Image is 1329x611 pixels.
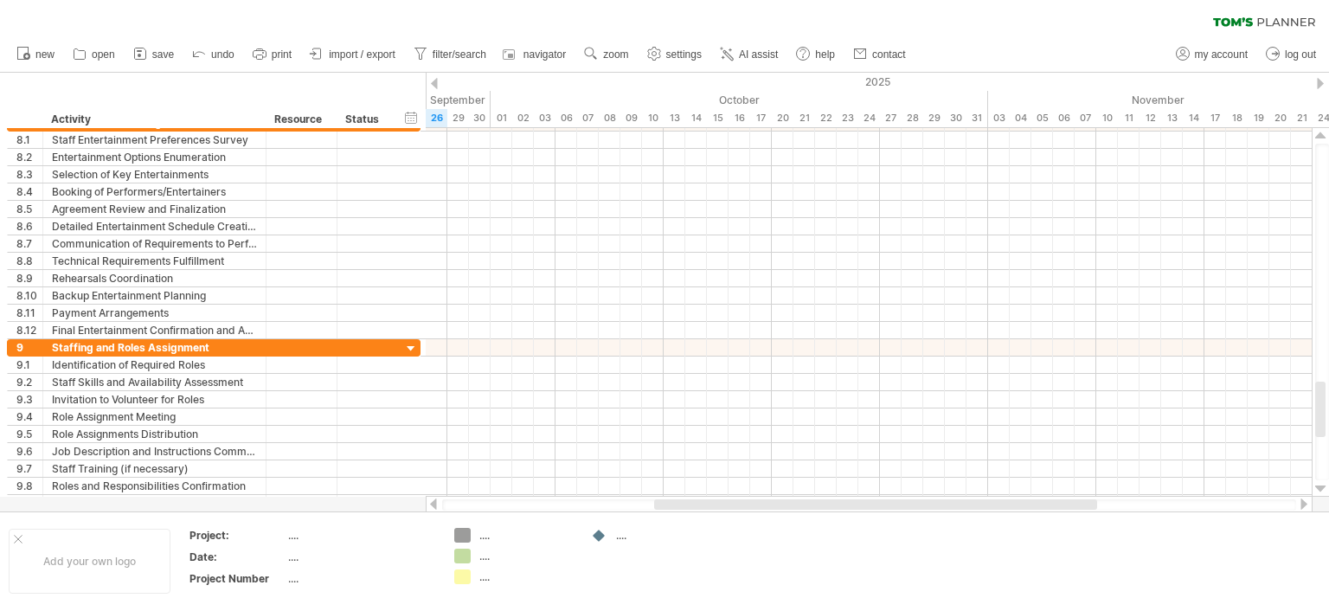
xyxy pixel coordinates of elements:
[491,91,988,109] div: October 2025
[52,374,257,390] div: Staff Skills and Availability Assessment
[52,339,257,356] div: Staffing and Roles Assignment
[426,109,447,127] div: Friday, 26 September 2025
[1140,109,1161,127] div: Wednesday, 12 November 2025
[447,109,469,127] div: Monday, 29 September 2025
[793,109,815,127] div: Tuesday, 21 October 2025
[329,48,395,61] span: import / export
[469,109,491,127] div: Tuesday, 30 September 2025
[52,460,257,477] div: Staff Training (if necessary)
[534,109,555,127] div: Friday, 3 October 2025
[16,253,42,269] div: 8.8
[52,270,257,286] div: Rehearsals Coordination
[577,109,599,127] div: Tuesday, 7 October 2025
[274,111,327,128] div: Resource
[52,218,257,235] div: Detailed Entertainment Schedule Creation
[211,48,234,61] span: undo
[1096,109,1118,127] div: Monday, 10 November 2025
[1075,109,1096,127] div: Friday, 7 November 2025
[616,528,710,543] div: ....
[1172,43,1253,66] a: my account
[479,549,574,563] div: ....
[272,48,292,61] span: print
[599,109,620,127] div: Wednesday, 8 October 2025
[16,322,42,338] div: 8.12
[52,132,257,148] div: Staff Entertainment Preferences Survey
[849,43,911,66] a: contact
[16,201,42,217] div: 8.5
[52,253,257,269] div: Technical Requirements Fulfillment
[792,43,840,66] a: help
[837,109,858,127] div: Thursday, 23 October 2025
[189,528,285,543] div: Project:
[16,495,42,511] div: 9.9
[1118,109,1140,127] div: Tuesday, 11 November 2025
[1262,43,1321,66] a: log out
[52,426,257,442] div: Role Assignments Distribution
[1285,48,1316,61] span: log out
[815,48,835,61] span: help
[16,357,42,373] div: 9.1
[479,569,574,584] div: ....
[52,478,257,494] div: Roles and Responsibilities Confirmation
[772,109,793,127] div: Monday, 20 October 2025
[16,149,42,165] div: 8.2
[189,571,285,586] div: Project Number
[858,109,880,127] div: Friday, 24 October 2025
[1195,48,1248,61] span: my account
[1226,109,1248,127] div: Tuesday, 18 November 2025
[35,48,55,61] span: new
[1031,109,1053,127] div: Wednesday, 5 November 2025
[16,478,42,494] div: 9.8
[288,550,433,564] div: ....
[16,443,42,460] div: 9.6
[643,43,707,66] a: settings
[580,43,633,66] a: zoom
[16,460,42,477] div: 9.7
[52,166,257,183] div: Selection of Key Entertainments
[248,43,297,66] a: print
[902,109,923,127] div: Tuesday, 28 October 2025
[16,218,42,235] div: 8.6
[16,270,42,286] div: 8.9
[491,109,512,127] div: Wednesday, 1 October 2025
[880,109,902,127] div: Monday, 27 October 2025
[52,183,257,200] div: Booking of Performers/Entertainers
[716,43,783,66] a: AI assist
[1248,109,1269,127] div: Wednesday, 19 November 2025
[52,287,257,304] div: Backup Entertainment Planning
[664,109,685,127] div: Monday, 13 October 2025
[523,48,566,61] span: navigator
[479,528,574,543] div: ....
[16,391,42,408] div: 9.3
[433,48,486,61] span: filter/search
[92,48,115,61] span: open
[52,391,257,408] div: Invitation to Volunteer for Roles
[512,109,534,127] div: Thursday, 2 October 2025
[500,43,571,66] a: navigator
[603,48,628,61] span: zoom
[988,109,1010,127] div: Monday, 3 November 2025
[707,109,729,127] div: Wednesday, 15 October 2025
[16,235,42,252] div: 8.7
[16,132,42,148] div: 8.1
[189,550,285,564] div: Date:
[16,183,42,200] div: 8.4
[1204,109,1226,127] div: Monday, 17 November 2025
[1269,109,1291,127] div: Thursday, 20 November 2025
[68,43,120,66] a: open
[16,374,42,390] div: 9.2
[666,48,702,61] span: settings
[345,111,383,128] div: Status
[16,339,42,356] div: 9
[729,109,750,127] div: Thursday, 16 October 2025
[1161,109,1183,127] div: Thursday, 13 November 2025
[52,305,257,321] div: Payment Arrangements
[16,305,42,321] div: 8.11
[685,109,707,127] div: Tuesday, 14 October 2025
[152,48,174,61] span: save
[52,495,257,511] div: Backup Staff Arrangement
[1183,109,1204,127] div: Friday, 14 November 2025
[750,109,772,127] div: Friday, 17 October 2025
[288,571,433,586] div: ....
[129,43,179,66] a: save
